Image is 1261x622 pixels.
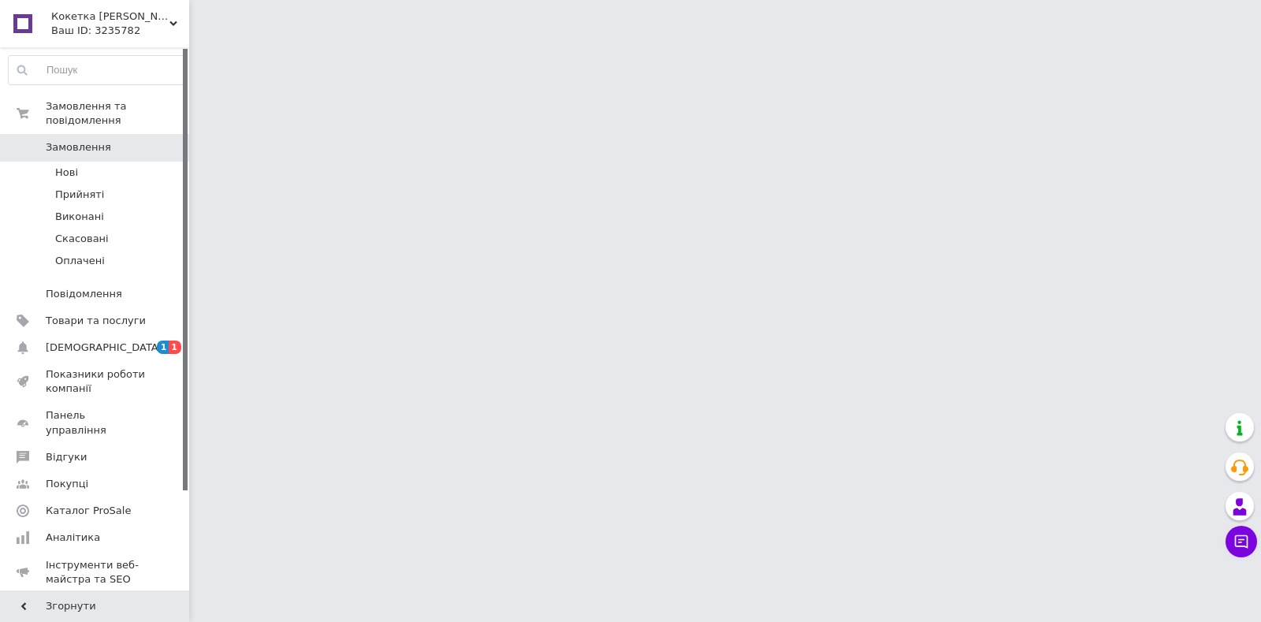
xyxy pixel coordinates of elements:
span: Панель управління [46,408,146,437]
span: Скасовані [55,232,109,246]
span: Кокетка Інтернет Магазин [51,9,169,24]
button: Чат з покупцем [1226,526,1257,557]
span: Замовлення [46,140,111,155]
span: 1 [169,341,181,354]
span: Відгуки [46,450,87,464]
span: Покупці [46,477,88,491]
span: Оплачені [55,254,105,268]
span: Нові [55,166,78,180]
span: Показники роботи компанії [46,367,146,396]
span: Інструменти веб-майстра та SEO [46,558,146,587]
span: [DEMOGRAPHIC_DATA] [46,341,162,355]
span: Виконані [55,210,104,224]
input: Пошук [9,56,185,84]
span: Повідомлення [46,287,122,301]
span: 1 [157,341,169,354]
span: Замовлення та повідомлення [46,99,189,128]
span: Каталог ProSale [46,504,131,518]
span: Прийняті [55,188,104,202]
div: Ваш ID: 3235782 [51,24,189,38]
span: Аналітика [46,531,100,545]
span: Товари та послуги [46,314,146,328]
